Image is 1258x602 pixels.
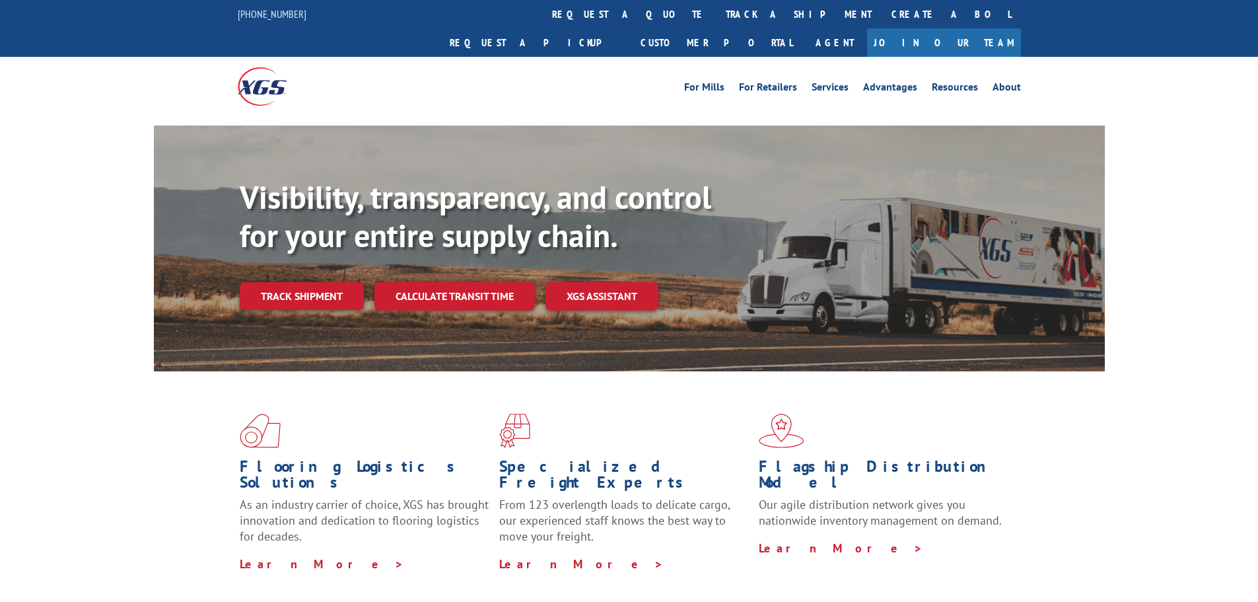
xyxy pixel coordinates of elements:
p: From 123 overlength loads to delicate cargo, our experienced staff knows the best way to move you... [499,497,749,556]
span: As an industry carrier of choice, XGS has brought innovation and dedication to flooring logistics... [240,497,489,544]
h1: Flagship Distribution Model [759,459,1008,497]
a: Agent [802,28,867,57]
a: Learn More > [499,556,664,572]
a: Track shipment [240,282,364,310]
a: Learn More > [759,541,923,556]
a: [PHONE_NUMBER] [238,7,306,20]
a: Join Our Team [867,28,1021,57]
a: Services [812,82,849,96]
a: For Mills [684,82,724,96]
h1: Flooring Logistics Solutions [240,459,489,497]
a: Advantages [863,82,917,96]
h1: Specialized Freight Experts [499,459,749,497]
img: xgs-icon-flagship-distribution-model-red [759,414,804,448]
a: XGS ASSISTANT [545,282,658,311]
a: For Retailers [739,82,797,96]
img: xgs-icon-focused-on-flooring-red [499,414,530,448]
span: Our agile distribution network gives you nationwide inventory management on demand. [759,497,1002,528]
img: xgs-icon-total-supply-chain-intelligence-red [240,414,281,448]
a: About [993,82,1021,96]
a: Customer Portal [631,28,802,57]
a: Learn More > [240,556,404,572]
a: Resources [932,82,978,96]
a: Calculate transit time [374,282,535,311]
a: Request a pickup [440,28,631,57]
b: Visibility, transparency, and control for your entire supply chain. [240,176,711,256]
